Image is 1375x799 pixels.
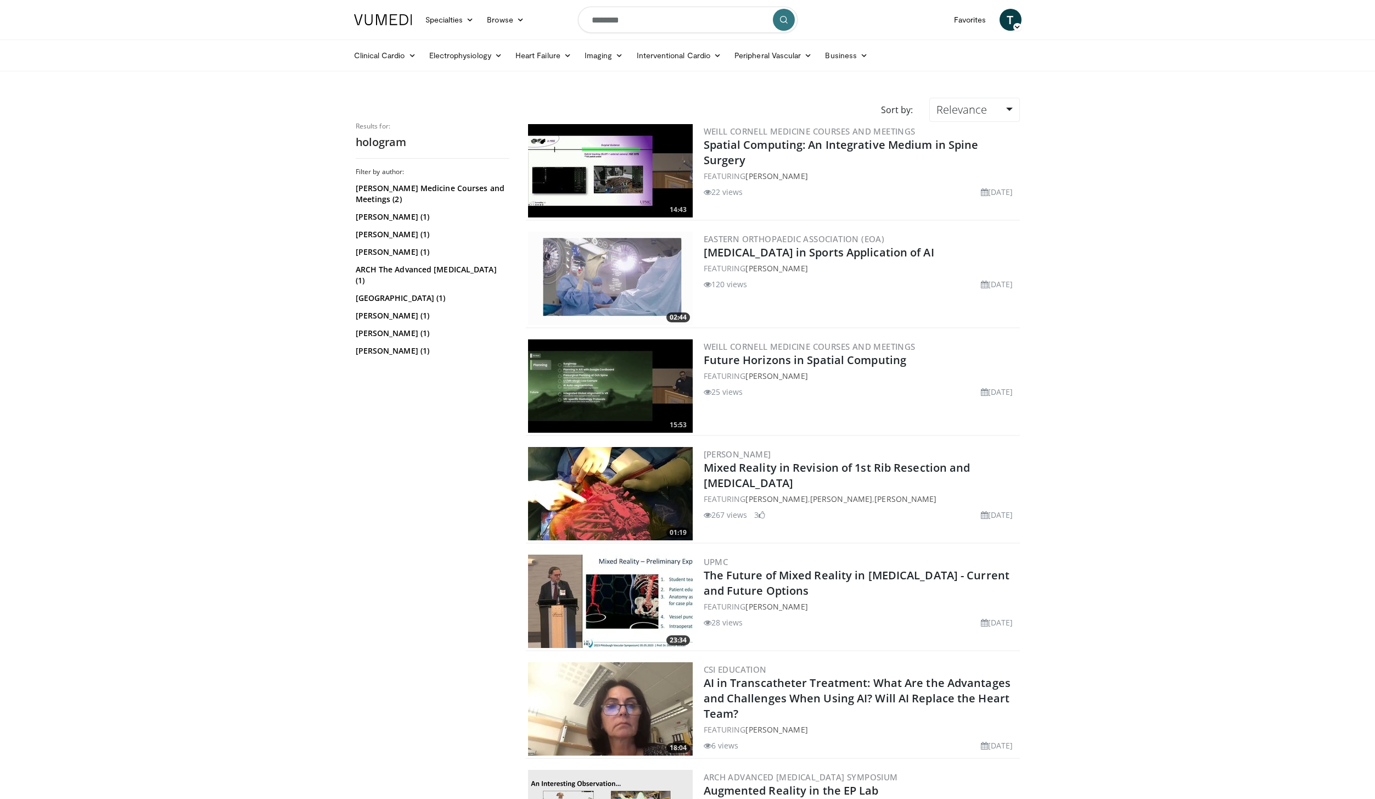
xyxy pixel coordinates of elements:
[356,264,507,286] a: ARCH The Advanced [MEDICAL_DATA] (1)
[704,460,970,490] a: Mixed Reality in Revision of 1st Rib Resection and [MEDICAL_DATA]
[356,122,509,131] p: Results for:
[704,137,979,167] a: Spatial Computing: An Integrative Medium in Spine Surgery
[704,617,743,628] li: 28 views
[704,262,1018,274] div: FEATURING
[528,232,693,325] a: 02:44
[666,743,690,753] span: 18:04
[666,205,690,215] span: 14:43
[666,312,690,322] span: 02:44
[528,662,693,756] a: 18:04
[666,635,690,645] span: 23:34
[356,247,507,258] a: [PERSON_NAME] (1)
[423,44,509,66] a: Electrophysiology
[356,345,507,356] a: [PERSON_NAME] (1)
[354,14,412,25] img: VuMedi Logo
[704,386,743,398] li: 25 views
[704,126,916,137] a: Weill Cornell Medicine Courses and Meetings
[704,186,743,198] li: 22 views
[578,44,630,66] a: Imaging
[704,233,885,244] a: Eastern Orthopaedic Association (EOA)
[356,229,507,240] a: [PERSON_NAME] (1)
[745,371,807,381] a: [PERSON_NAME]
[356,211,507,222] a: [PERSON_NAME] (1)
[356,167,509,176] h3: Filter by author:
[666,528,690,538] span: 01:19
[704,740,739,751] li: 6 views
[929,98,1019,122] a: Relevance
[981,278,1013,290] li: [DATE]
[356,328,507,339] a: [PERSON_NAME] (1)
[874,494,936,504] a: [PERSON_NAME]
[704,783,879,798] a: Augmented Reality in the EP Lab
[704,601,1018,612] div: FEATURING
[528,232,693,325] img: 6795cd45-edfa-4835-81d0-f67c28d680d2.300x170_q85_crop-smart_upscale.jpg
[745,171,807,181] a: [PERSON_NAME]
[704,449,771,460] a: [PERSON_NAME]
[419,9,481,31] a: Specialties
[981,740,1013,751] li: [DATE]
[981,509,1013,521] li: [DATE]
[578,7,798,33] input: Search topics, interventions
[745,263,807,273] a: [PERSON_NAME]
[528,662,693,756] img: 3b5c5c32-2f2b-4bf1-a52f-3555eff1c8ba.300x170_q85_crop-smart_upscale.jpg
[480,9,531,31] a: Browse
[704,772,898,783] a: ARCH Advanced [MEDICAL_DATA] Symposium
[818,44,874,66] a: Business
[509,44,578,66] a: Heart Failure
[754,509,765,521] li: 3
[528,447,693,540] img: f5ca5147-88f0-435b-8246-2a6b107e7bf0.300x170_q85_crop-smart_upscale.jpg
[1000,9,1022,31] a: T
[981,186,1013,198] li: [DATE]
[704,353,907,367] a: Future Horizons in Spatial Computing
[936,102,987,117] span: Relevance
[704,675,1011,721] a: AI in Transcatheter Treatment: What Are the Advantages and Challenges When Using AI? Will AI Repl...
[528,447,693,540] a: 01:19
[356,183,507,205] a: [PERSON_NAME] Medicine Courses and Meetings (2)
[728,44,818,66] a: Peripheral Vascular
[356,310,507,321] a: [PERSON_NAME] (1)
[528,555,693,648] a: 23:34
[704,493,1018,505] div: FEATURING , ,
[745,494,807,504] a: [PERSON_NAME]
[528,124,693,217] img: 412fe213-2f1e-4038-86bd-8ce80342755c.300x170_q85_crop-smart_upscale.jpg
[528,339,693,433] img: 7647e77b-75c8-4858-9743-1616f25e42fc.300x170_q85_crop-smart_upscale.jpg
[704,170,1018,182] div: FEATURING
[704,568,1010,598] a: The Future of Mixed Reality in [MEDICAL_DATA] - Current and Future Options
[745,601,807,612] a: [PERSON_NAME]
[745,724,807,735] a: [PERSON_NAME]
[528,124,693,217] a: 14:43
[947,9,993,31] a: Favorites
[873,98,921,122] div: Sort by:
[356,135,509,149] h2: hologram
[704,664,767,675] a: CSI Education
[704,278,748,290] li: 120 views
[704,509,748,521] li: 267 views
[528,339,693,433] a: 15:53
[356,293,507,304] a: [GEOGRAPHIC_DATA] (1)
[630,44,728,66] a: Interventional Cardio
[704,724,1018,735] div: FEATURING
[981,386,1013,398] li: [DATE]
[810,494,872,504] a: [PERSON_NAME]
[704,341,916,352] a: Weill Cornell Medicine Courses and Meetings
[981,617,1013,628] li: [DATE]
[347,44,423,66] a: Clinical Cardio
[528,555,693,648] img: fbf5187a-f799-43c1-b85d-ead22678b09b.300x170_q85_crop-smart_upscale.jpg
[704,556,728,567] a: UPMC
[704,370,1018,382] div: FEATURING
[704,245,934,260] a: [MEDICAL_DATA] in Sports Application of AI
[666,420,690,430] span: 15:53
